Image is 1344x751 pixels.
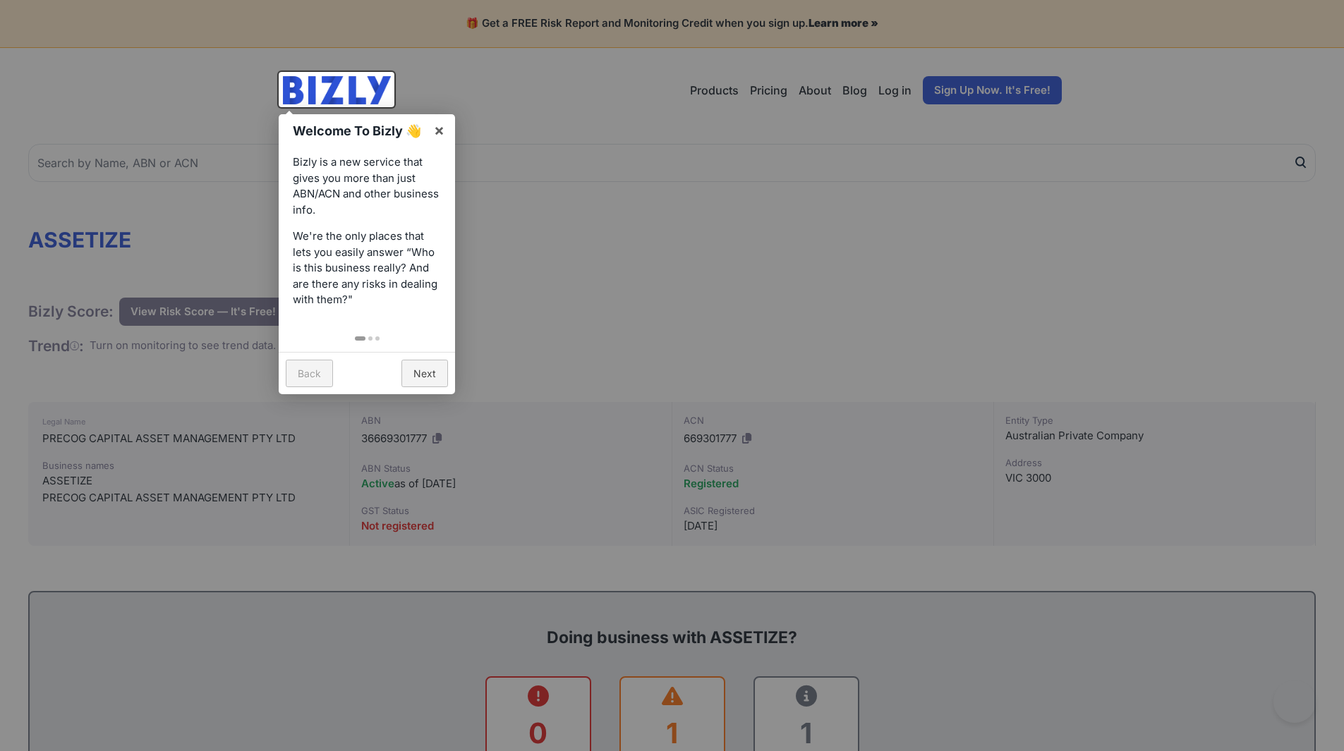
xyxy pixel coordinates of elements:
[286,360,333,387] a: Back
[401,360,448,387] a: Next
[293,154,441,218] p: Bizly is a new service that gives you more than just ABN/ACN and other business info.
[293,121,426,140] h1: Welcome To Bizly 👋
[423,114,455,146] a: ×
[293,228,441,308] p: We're the only places that lets you easily answer “Who is this business really? And are there any...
